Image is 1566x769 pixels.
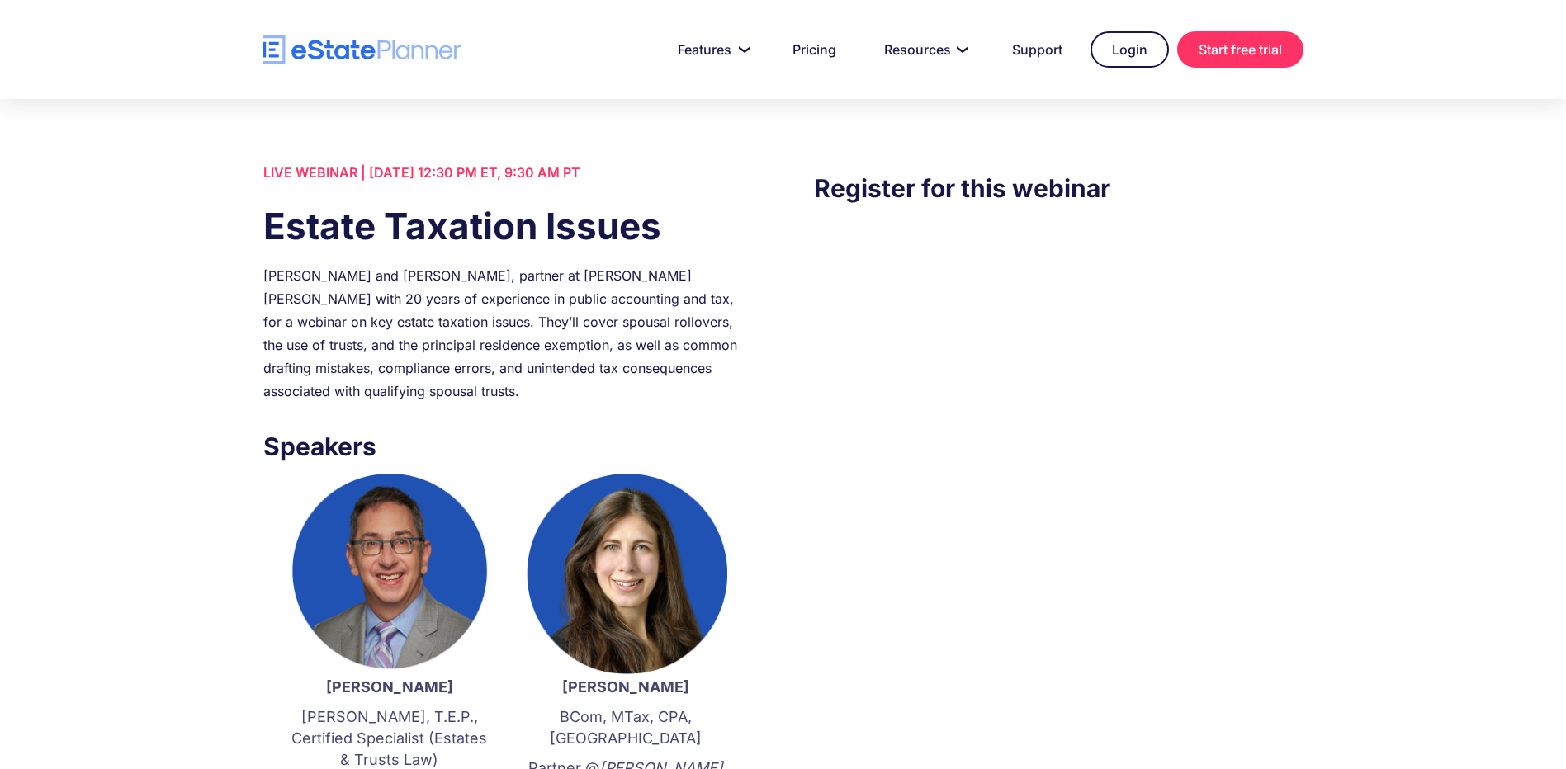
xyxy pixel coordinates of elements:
[326,678,453,696] strong: [PERSON_NAME]
[814,240,1303,521] iframe: Form 0
[263,201,752,252] h1: Estate Taxation Issues
[263,427,752,465] h3: Speakers
[814,169,1303,207] h3: Register for this webinar
[263,161,752,184] div: LIVE WEBINAR | [DATE] 12:30 PM ET, 9:30 AM PT
[864,33,984,66] a: Resources
[992,33,1082,66] a: Support
[773,33,856,66] a: Pricing
[263,35,461,64] a: home
[524,706,727,749] p: BCom, MTax, CPA, [GEOGRAPHIC_DATA]
[562,678,689,696] strong: [PERSON_NAME]
[1177,31,1303,68] a: Start free trial
[1091,31,1169,68] a: Login
[263,264,752,403] div: [PERSON_NAME] and [PERSON_NAME], partner at [PERSON_NAME] [PERSON_NAME] with 20 years of experien...
[658,33,764,66] a: Features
